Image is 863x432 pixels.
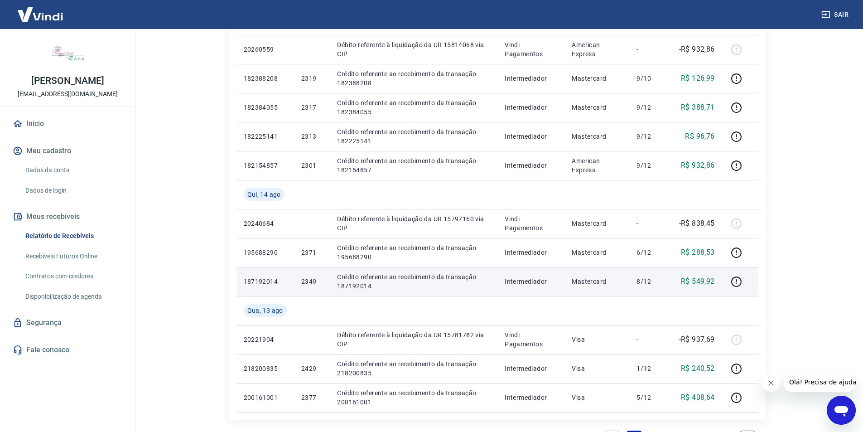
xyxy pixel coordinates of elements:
[636,393,663,402] p: 5/12
[762,374,780,392] iframe: Close message
[244,364,287,373] p: 218200835
[572,40,622,58] p: American Express
[784,372,856,392] iframe: Message from company
[505,393,557,402] p: Intermediador
[679,334,715,345] p: -R$ 937,69
[5,6,76,14] span: Olá! Precisa de ajuda?
[244,103,287,112] p: 182384055
[301,248,323,257] p: 2371
[679,218,715,229] p: -R$ 838,45
[681,276,715,287] p: R$ 549,92
[11,207,125,227] button: Meus recebíveis
[636,132,663,141] p: 9/12
[505,277,557,286] p: Intermediador
[337,330,490,349] p: Débito referente à liquidação da UR 15781782 via CIP
[244,248,287,257] p: 195688290
[505,161,557,170] p: Intermediador
[301,161,323,170] p: 2301
[337,69,490,87] p: Crédito referente ao recebimento da transação 182388208
[572,132,622,141] p: Mastercard
[244,219,287,228] p: 20240684
[681,392,715,403] p: R$ 408,64
[301,277,323,286] p: 2349
[11,313,125,333] a: Segurança
[572,277,622,286] p: Mastercard
[50,36,86,73] img: 2f9a0863-be39-403e-ad1a-73b58ad05710.jpeg
[679,44,715,55] p: -R$ 932,86
[505,214,557,233] p: Vindi Pagamentos
[337,272,490,291] p: Crédito referente ao recebimento da transação 187192014
[636,103,663,112] p: 9/12
[244,45,287,54] p: 20260559
[505,364,557,373] p: Intermediador
[572,219,622,228] p: Mastercard
[11,340,125,360] a: Fale conosco
[31,76,104,86] p: [PERSON_NAME]
[337,214,490,233] p: Débito referente à liquidação da UR 15797160 via CIP
[247,190,281,199] span: Qui, 14 ago
[337,156,490,175] p: Crédito referente ao recebimento da transação 182154857
[337,388,490,407] p: Crédito referente ao recebimento da transação 200161001
[337,127,490,146] p: Crédito referente ao recebimento da transação 182225141
[827,396,856,425] iframe: Button to launch messaging window
[636,364,663,373] p: 1/12
[572,335,622,344] p: Visa
[572,248,622,257] p: Mastercard
[11,114,125,134] a: Início
[22,161,125,180] a: Dados da conta
[22,247,125,266] a: Recebíveis Futuros Online
[505,74,557,83] p: Intermediador
[636,219,663,228] p: -
[636,335,663,344] p: -
[11,141,125,161] button: Meu cadastro
[572,74,622,83] p: Mastercard
[505,40,557,58] p: Vindi Pagamentos
[244,161,287,170] p: 182154857
[681,363,715,374] p: R$ 240,52
[636,248,663,257] p: 6/12
[244,393,287,402] p: 200161001
[244,335,287,344] p: 20221904
[22,267,125,286] a: Contratos com credores
[22,287,125,306] a: Disponibilização de agenda
[681,102,715,113] p: R$ 388,71
[244,132,287,141] p: 182225141
[337,243,490,262] p: Crédito referente ao recebimento da transação 195688290
[681,73,715,84] p: R$ 126,99
[685,131,714,142] p: R$ 96,76
[337,98,490,116] p: Crédito referente ao recebimento da transação 182384055
[636,277,663,286] p: 8/12
[244,277,287,286] p: 187192014
[301,103,323,112] p: 2317
[301,132,323,141] p: 2313
[18,89,118,99] p: [EMAIL_ADDRESS][DOMAIN_NAME]
[572,156,622,175] p: American Express
[681,160,715,171] p: R$ 932,86
[636,74,663,83] p: 9/10
[572,103,622,112] p: Mastercard
[301,74,323,83] p: 2319
[301,393,323,402] p: 2377
[244,74,287,83] p: 182388208
[820,6,852,23] button: Sair
[337,40,490,58] p: Débito referente à liquidação da UR 15814068 via CIP
[11,0,70,28] img: Vindi
[572,364,622,373] p: Visa
[636,161,663,170] p: 9/12
[505,103,557,112] p: Intermediador
[505,248,557,257] p: Intermediador
[681,247,715,258] p: R$ 288,53
[301,364,323,373] p: 2429
[22,181,125,200] a: Dados de login
[572,393,622,402] p: Visa
[247,306,283,315] span: Qua, 13 ago
[505,132,557,141] p: Intermediador
[337,359,490,378] p: Crédito referente ao recebimento da transação 218200835
[636,45,663,54] p: -
[505,330,557,349] p: Vindi Pagamentos
[22,227,125,245] a: Relatório de Recebíveis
